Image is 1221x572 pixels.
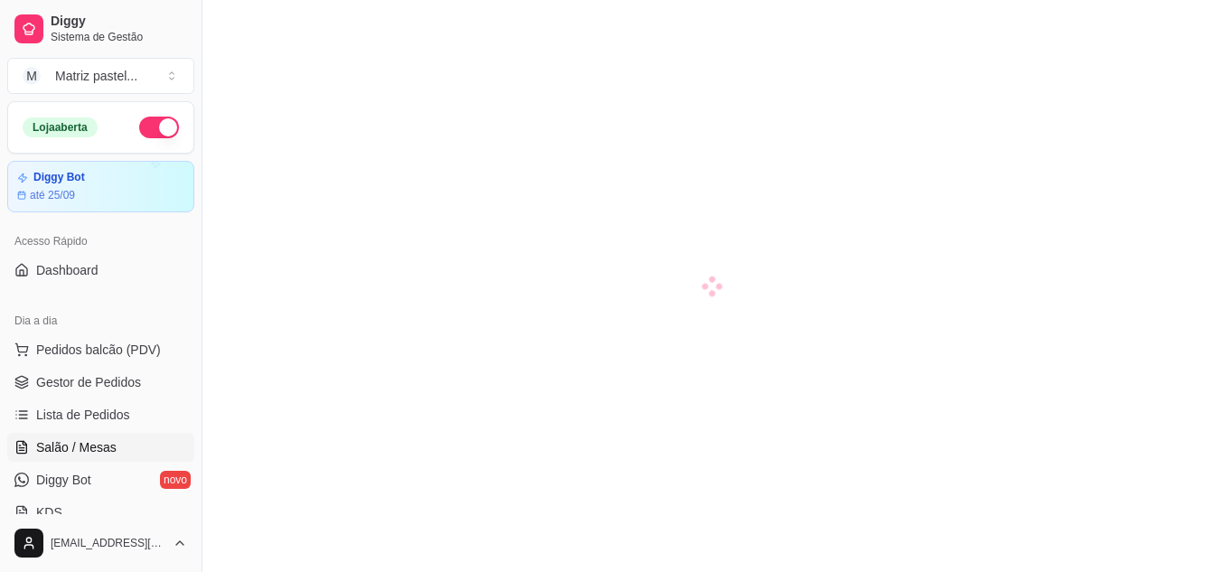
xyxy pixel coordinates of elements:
a: Salão / Mesas [7,433,194,462]
a: KDS [7,498,194,527]
div: Matriz pastel ... [55,67,137,85]
span: M [23,67,41,85]
span: Diggy Bot [36,471,91,489]
span: KDS [36,503,62,521]
div: Acesso Rápido [7,227,194,256]
span: Lista de Pedidos [36,406,130,424]
span: Gestor de Pedidos [36,373,141,391]
a: Diggy Botaté 25/09 [7,161,194,212]
a: Dashboard [7,256,194,285]
span: Salão / Mesas [36,438,117,456]
div: Dia a dia [7,306,194,335]
button: Select a team [7,58,194,94]
span: Dashboard [36,261,99,279]
button: Pedidos balcão (PDV) [7,335,194,364]
span: Diggy [51,14,187,30]
button: [EMAIL_ADDRESS][DOMAIN_NAME] [7,521,194,565]
div: Loja aberta [23,117,98,137]
span: Sistema de Gestão [51,30,187,44]
a: Lista de Pedidos [7,400,194,429]
article: Diggy Bot [33,171,85,184]
a: Diggy Botnovo [7,465,194,494]
span: Pedidos balcão (PDV) [36,341,161,359]
span: [EMAIL_ADDRESS][DOMAIN_NAME] [51,536,165,550]
a: DiggySistema de Gestão [7,7,194,51]
button: Alterar Status [139,117,179,138]
article: até 25/09 [30,188,75,202]
a: Gestor de Pedidos [7,368,194,397]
